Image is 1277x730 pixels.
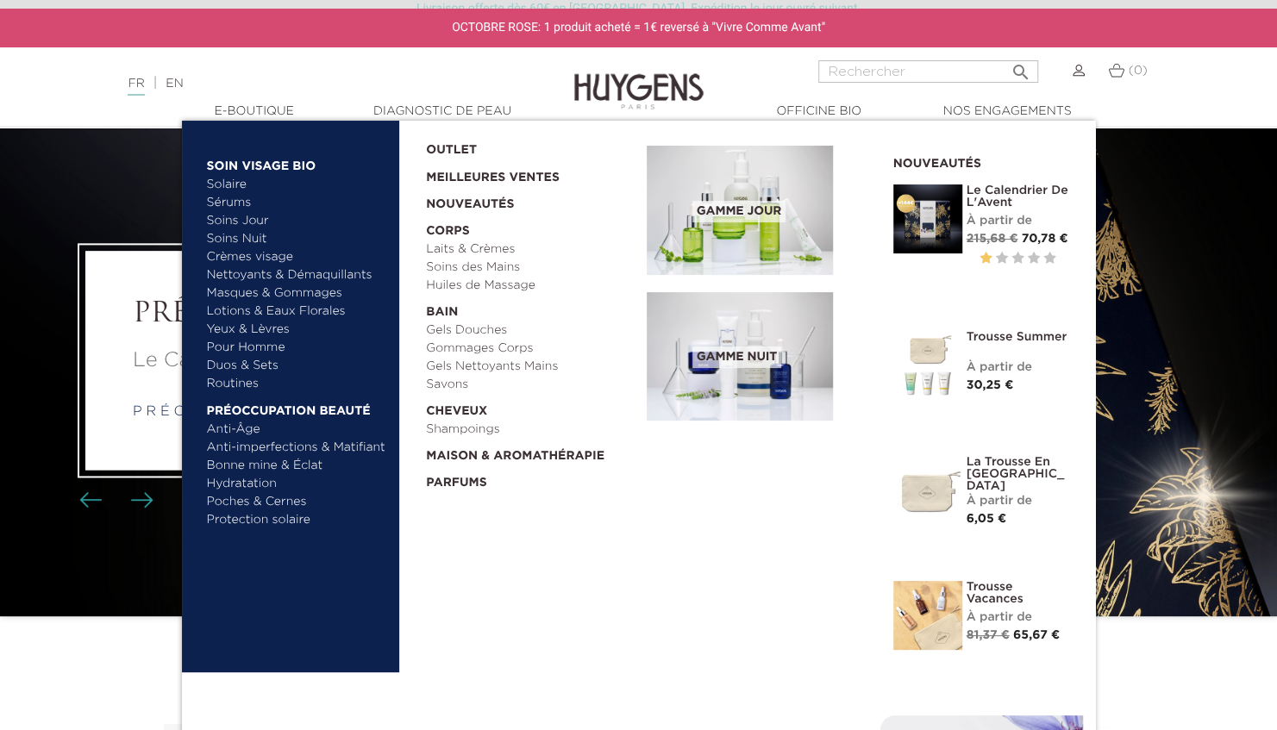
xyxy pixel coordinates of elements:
a: Sérums [207,194,387,212]
a: Solaire [207,176,387,194]
a: La Trousse en [GEOGRAPHIC_DATA] [967,456,1070,492]
span: (0) [1129,65,1148,77]
a: Pour Homme [207,339,387,357]
span: 6,05 € [967,513,1006,525]
a: Routines [207,375,387,393]
a: Soins des Mains [426,259,635,277]
a: Gels Douches [426,321,635,340]
a: Cheveux [426,394,635,421]
img: Trousse Summer [893,331,962,400]
a: Protection solaire [207,511,387,529]
span: Gamme nuit [692,346,781,368]
a: PRÉVENTE [133,299,497,332]
a: Nouveautés [426,187,635,214]
a: Bain [426,295,635,321]
button:  [1005,55,1036,78]
a: EN [166,78,183,90]
a: Huiles de Massage [426,277,635,295]
img: La Trousse en Coton [893,456,962,525]
a: Meilleures Ventes [426,159,619,187]
a: Corps [426,214,635,240]
div: À partir de [967,608,1070,627]
a: Crèmes visage [207,248,387,266]
a: Soin Visage Bio [207,148,387,176]
a: OUTLET [426,133,619,159]
div: À partir de [967,212,1070,230]
a: Poches & Cernes [207,493,387,511]
h2: Nouveautés [893,151,1070,172]
h2: Meilleures ventes [160,678,1117,711]
label: 4 [1028,248,1040,270]
a: Yeux & Lèvres [207,321,387,339]
div: À partir de [967,359,1070,377]
i:  [1011,57,1031,78]
a: Officine Bio [733,103,905,121]
a: Gommages Corps [426,340,635,358]
a: E-Boutique [168,103,341,121]
a: Maison & Aromathérapie [426,439,635,465]
a: Duos & Sets [207,357,387,375]
div: Boutons du carrousel [86,488,142,514]
a: Bonne mine & Éclat [207,457,387,475]
span: 215,68 € [967,233,1018,245]
a: Parfums [426,465,635,492]
a: Soins Nuit [207,230,372,248]
img: La Trousse vacances [893,581,962,650]
label: 5 [1043,248,1055,270]
img: routine_jour_banner.jpg [647,146,833,275]
span: 65,67 € [1013,629,1060,641]
a: FR [128,78,144,96]
a: Masques & Gommages [207,284,387,303]
a: Laits & Crèmes [426,240,635,259]
a: Diagnostic de peau [356,103,529,121]
a: Le Calendrier de L'Avent 2025 [133,345,497,376]
a: Soins Jour [207,212,387,230]
a: Préoccupation beauté [207,393,387,421]
a: Gamme nuit [647,292,867,421]
a: Hydratation [207,475,387,493]
a: Savons [426,376,635,394]
label: 3 [1011,248,1023,270]
a: Nos engagements [921,103,1093,121]
a: Gamme jour [647,146,867,275]
a: Shampoings [426,421,635,439]
span: Gamme jour [692,201,786,222]
input: Rechercher [818,60,1038,83]
label: 2 [996,248,1008,270]
label: 1 [980,248,992,270]
a: Nettoyants & Démaquillants [207,266,387,284]
div: À partir de [967,492,1070,510]
a: Le Calendrier de L'Avent [967,184,1070,209]
img: Huygens [574,46,704,112]
a: p r é c o m m a n d e r [133,405,304,419]
a: Lotions & Eaux Florales [207,303,387,321]
a: Anti-imperfections & Matifiant [207,439,387,457]
a: Anti-Âge [207,421,387,439]
a: Trousse Summer [967,331,1070,343]
img: routine_nuit_banner.jpg [647,292,833,421]
img: Le Calendrier de L'Avent [893,184,962,253]
span: 30,25 € [967,379,1013,391]
span: 81,37 € [967,629,1010,641]
a: Gels Nettoyants Mains [426,358,635,376]
a: Trousse Vacances [967,581,1070,605]
div: | [119,73,519,94]
span: 70,78 € [1022,233,1068,245]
